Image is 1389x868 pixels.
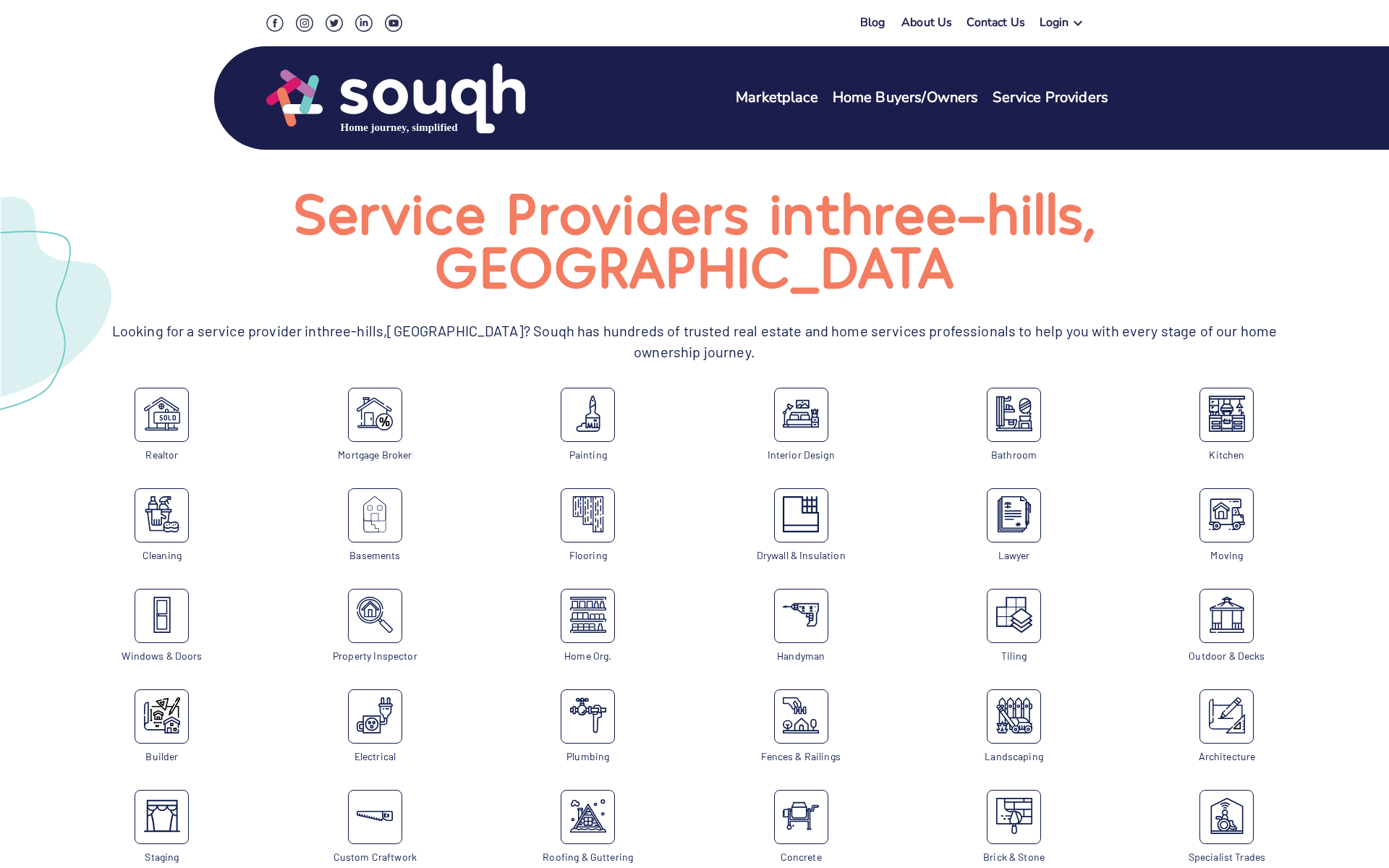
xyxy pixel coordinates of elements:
img: Roofing and Guttering [570,798,606,834]
div: Kitchen [1126,448,1328,462]
a: About Us [901,14,952,35]
img: Drywall and Insulation [783,496,819,532]
a: Mortgage Broker / Agent [348,388,402,442]
img: Painters & Decorators [570,396,606,432]
div: Outdoor & Decks [1126,649,1328,663]
img: Real Estate Broker / Agent [144,396,180,432]
div: Interior Design [700,448,901,462]
a: Property Inspector [348,589,402,643]
img: Souqh Logo [266,61,525,135]
img: Mortgage Broker / Agent [357,396,393,432]
div: Tiling [913,649,1114,663]
img: Architecture, Surveying, and Planning [1209,697,1245,733]
a: Cleaning Services [135,488,189,542]
div: Bathroom [913,448,1114,462]
div: Mortgage Broker [274,448,475,462]
div: Concrete [700,850,901,864]
div: Cleaning [61,548,263,563]
a: Marketplace [736,88,818,109]
div: Service Providers in three-hills , [GEOGRAPHIC_DATA] [56,184,1333,292]
img: Gates, Railings, and Fences [783,697,819,733]
a: Brick and Stone Works [987,790,1041,844]
div: Looking for a service provider in three-hills , [GEOGRAPHIC_DATA] ? Souqh has hundreds of trusted... [56,320,1333,362]
a: Roofing and Guttering [561,790,615,844]
a: Home organization [561,589,615,643]
a: Service Providers [993,88,1108,109]
div: Staging [61,850,263,864]
a: Mover [1199,488,1254,542]
a: Gates, Railings, and Fences [774,689,828,744]
div: Roofing & Guttering [488,850,689,864]
img: Real Estate Lawyer [996,496,1032,532]
a: Plumbing [561,689,615,744]
img: LinkedIn Social Icon [355,14,373,32]
div: Basements [274,548,475,563]
a: Gardening and Landscaping [987,689,1041,744]
a: Staging [135,790,189,844]
img: Concrete & Foundations [783,798,819,834]
div: Architecture [1126,749,1328,764]
a: Concrete & Foundations [774,790,828,844]
a: Kitchen Remodeling [1199,388,1254,442]
a: Flooring [561,488,615,542]
a: Painters & Decorators [561,388,615,442]
div: Moving [1126,548,1328,563]
img: Specialist Trades [1209,798,1245,834]
div: Fences & Railings [700,749,901,764]
img: Brick and Stone Works [996,798,1032,834]
a: Electrical and Lighting [348,689,402,744]
div: Specialist Trades [1126,850,1328,864]
img: Windows and Doors [144,597,180,633]
a: Specialist Trades [1199,790,1254,844]
div: Lawyer [913,548,1114,563]
a: Custom Craftwork and Bespoke Services [348,790,402,844]
a: Real Estate Broker / Agent [135,388,189,442]
img: Instagram Social Icon [296,14,313,32]
img: Custom Craftwork and Bespoke Services [357,798,393,834]
a: Blog [860,14,885,30]
div: Custom Craftwork [274,850,475,864]
img: Handyman Services [783,597,819,633]
img: Bathroom Remodeling [996,396,1032,432]
img: Staging [144,798,180,834]
img: Driveways, Decks, Patios, and Porches [1209,597,1245,633]
a: Contact Us [967,14,1025,35]
img: Interior Design Services [783,396,819,432]
img: Mover [1209,496,1245,532]
div: Login [1040,14,1069,35]
a: Real Estate Lawyer [987,488,1041,542]
div: Home Org. [488,649,689,663]
img: Property Inspector [357,597,393,633]
a: Home Buyers/Owners [833,88,979,109]
a: Builder [135,689,189,744]
img: Plumbing [570,697,606,733]
div: Property Inspector [274,649,475,663]
img: Electrical and Lighting [357,697,393,733]
div: Windows & Doors [61,649,263,663]
a: Interior Design Services [774,388,828,442]
img: Twitter Social Icon [326,14,343,32]
a: Architecture, Surveying, and Planning [1199,689,1254,744]
a: Tiling [987,589,1041,643]
img: Basements [357,496,393,532]
div: Landscaping [913,749,1114,764]
a: Drywall and Insulation [774,488,828,542]
img: Builder [144,697,180,733]
img: Cleaning Services [144,496,180,532]
div: Electrical [274,749,475,764]
div: Flooring [488,548,689,563]
div: Plumbing [488,749,689,764]
a: Windows and Doors [135,589,189,643]
div: Builder [61,749,263,764]
img: Flooring [570,496,606,532]
img: Home organization [570,597,606,633]
div: Brick & Stone [913,850,1114,864]
div: Realtor [61,448,263,462]
img: Tiling [996,597,1032,633]
div: Handyman [700,649,901,663]
a: Basements [348,488,402,542]
a: Handyman Services [774,589,828,643]
img: Kitchen Remodeling [1209,396,1245,432]
img: Gardening and Landscaping [996,697,1032,733]
div: Painting [488,448,689,462]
